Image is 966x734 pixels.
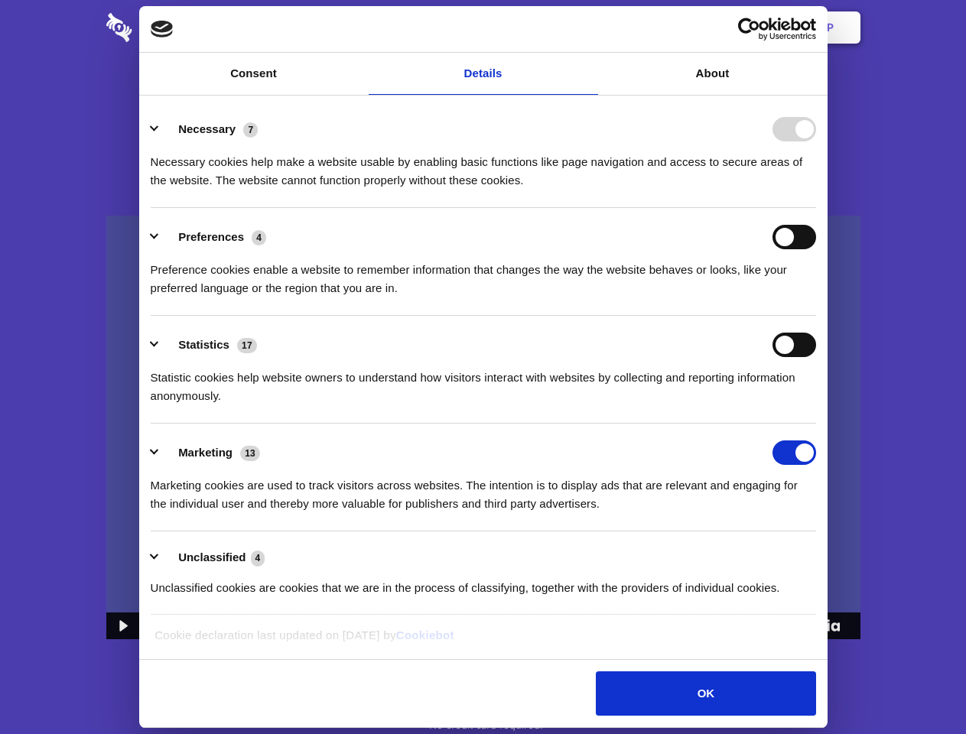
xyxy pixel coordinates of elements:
a: Pricing [449,4,516,51]
a: Details [369,53,598,95]
a: Contact [620,4,691,51]
span: 13 [240,446,260,461]
label: Necessary [178,122,236,135]
span: 4 [252,230,266,245]
label: Marketing [178,446,233,459]
span: 4 [251,550,265,566]
button: Marketing (13) [151,440,270,465]
div: Preference cookies enable a website to remember information that changes the way the website beha... [151,249,816,297]
div: Necessary cookies help make a website usable by enabling basic functions like page navigation and... [151,141,816,190]
button: Play Video [106,612,138,639]
div: Statistic cookies help website owners to understand how visitors interact with websites by collec... [151,357,816,405]
button: Necessary (7) [151,117,268,141]
span: 17 [237,338,257,353]
a: Cookiebot [396,628,454,641]
iframe: Drift Widget Chat Controller [890,658,948,716]
button: Preferences (4) [151,225,276,249]
img: Sharesecret [106,216,860,640]
label: Preferences [178,230,244,243]
a: Login [694,4,760,51]
div: Unclassified cookies are cookies that we are in the process of classifying, together with the pro... [151,567,816,597]
div: Cookie declaration last updated on [DATE] by [143,626,823,656]
button: Statistics (17) [151,333,267,357]
button: Unclassified (4) [151,548,275,567]
h1: Eliminate Slack Data Loss. [106,69,860,124]
a: About [598,53,828,95]
h4: Auto-redaction of sensitive data, encrypted data sharing and self-destructing private chats. Shar... [106,139,860,190]
button: OK [596,671,815,716]
label: Statistics [178,338,229,351]
a: Usercentrics Cookiebot - opens in a new window [682,18,816,41]
div: Marketing cookies are used to track visitors across websites. The intention is to display ads tha... [151,465,816,513]
img: logo-wordmark-white-trans-d4663122ce5f474addd5e946df7df03e33cb6a1c49d2221995e7729f52c070b2.svg [106,13,237,42]
a: Consent [139,53,369,95]
img: logo [151,21,174,37]
span: 7 [243,122,258,138]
